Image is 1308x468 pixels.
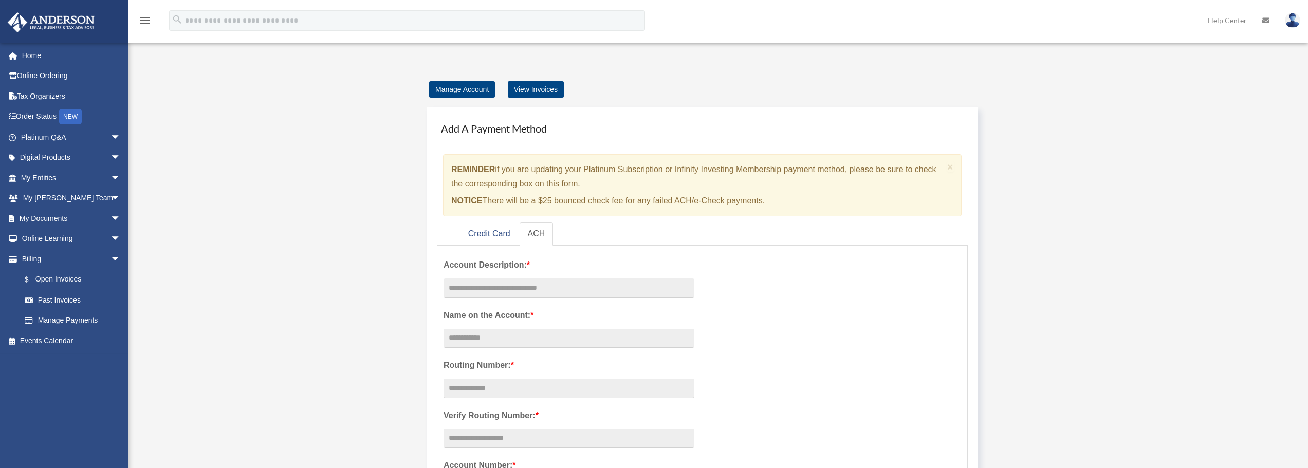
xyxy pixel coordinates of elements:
[1285,13,1300,28] img: User Pic
[451,194,943,208] p: There will be a $25 bounced check fee for any failed ACH/e-Check payments.
[7,249,136,269] a: Billingarrow_drop_down
[14,269,136,290] a: $Open Invoices
[451,196,482,205] strong: NOTICE
[110,188,131,209] span: arrow_drop_down
[14,290,136,310] a: Past Invoices
[7,147,136,168] a: Digital Productsarrow_drop_down
[139,18,151,27] a: menu
[7,208,136,229] a: My Documentsarrow_drop_down
[451,165,495,174] strong: REMINDER
[7,167,136,188] a: My Entitiesarrow_drop_down
[444,358,694,372] label: Routing Number:
[172,14,183,25] i: search
[110,249,131,270] span: arrow_drop_down
[110,167,131,189] span: arrow_drop_down
[110,208,131,229] span: arrow_drop_down
[437,117,968,140] h4: Add A Payment Method
[5,12,98,32] img: Anderson Advisors Platinum Portal
[7,229,136,249] a: Online Learningarrow_drop_down
[7,330,136,351] a: Events Calendar
[59,109,82,124] div: NEW
[7,45,136,66] a: Home
[30,273,35,286] span: $
[139,14,151,27] i: menu
[429,81,495,98] a: Manage Account
[443,154,962,216] div: if you are updating your Platinum Subscription or Infinity Investing Membership payment method, p...
[508,81,564,98] a: View Invoices
[7,66,136,86] a: Online Ordering
[444,308,694,323] label: Name on the Account:
[947,161,954,173] span: ×
[444,258,694,272] label: Account Description:
[110,127,131,148] span: arrow_drop_down
[110,147,131,169] span: arrow_drop_down
[460,222,519,246] a: Credit Card
[520,222,554,246] a: ACH
[7,86,136,106] a: Tax Organizers
[444,408,694,423] label: Verify Routing Number:
[110,229,131,250] span: arrow_drop_down
[947,161,954,172] button: Close
[14,310,131,331] a: Manage Payments
[7,188,136,209] a: My [PERSON_NAME] Teamarrow_drop_down
[7,127,136,147] a: Platinum Q&Aarrow_drop_down
[7,106,136,127] a: Order StatusNEW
